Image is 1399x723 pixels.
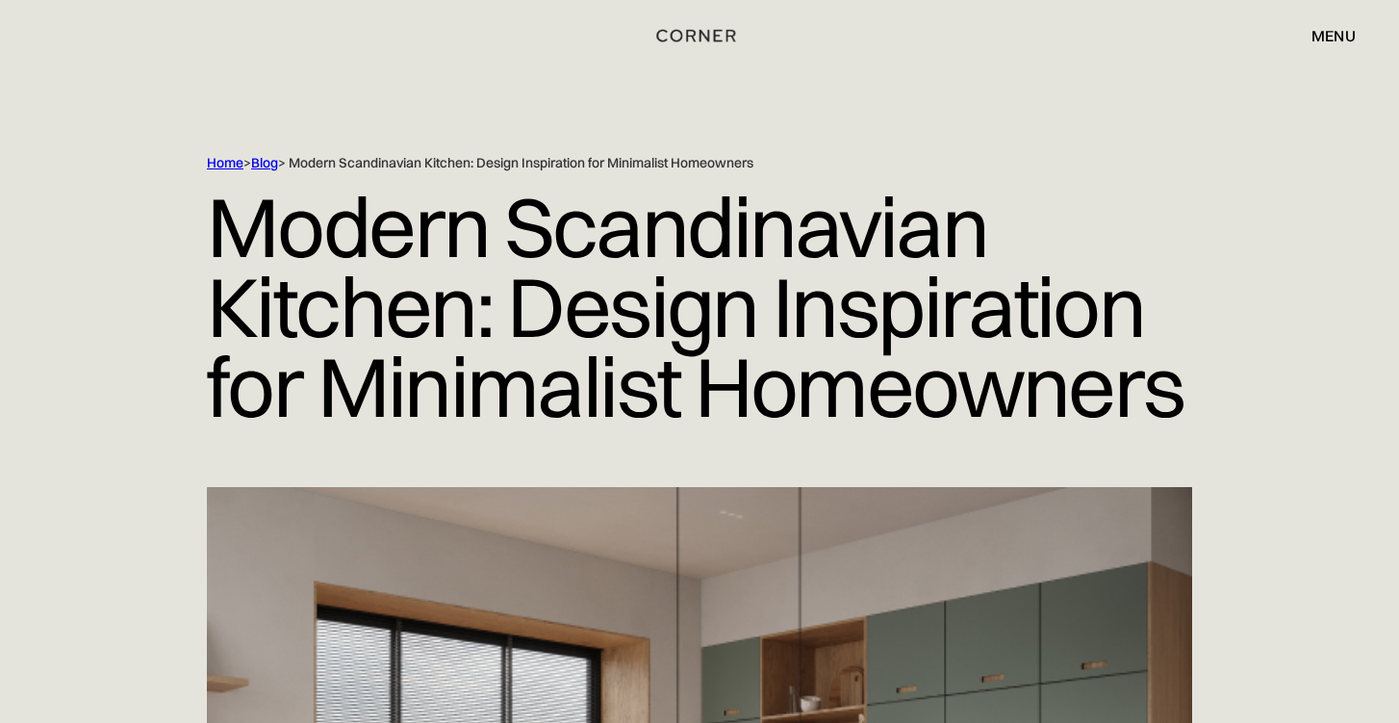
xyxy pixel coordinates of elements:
div: menu [1292,19,1356,52]
div: menu [1311,28,1356,43]
h1: Modern Scandinavian Kitchen: Design Inspiration for Minimalist Homeowners [207,172,1192,441]
a: Blog [251,154,278,171]
div: > > Modern Scandinavian Kitchen: Design Inspiration for Minimalist Homeowners [207,154,1111,172]
a: Home [207,154,243,171]
a: home [646,23,754,48]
